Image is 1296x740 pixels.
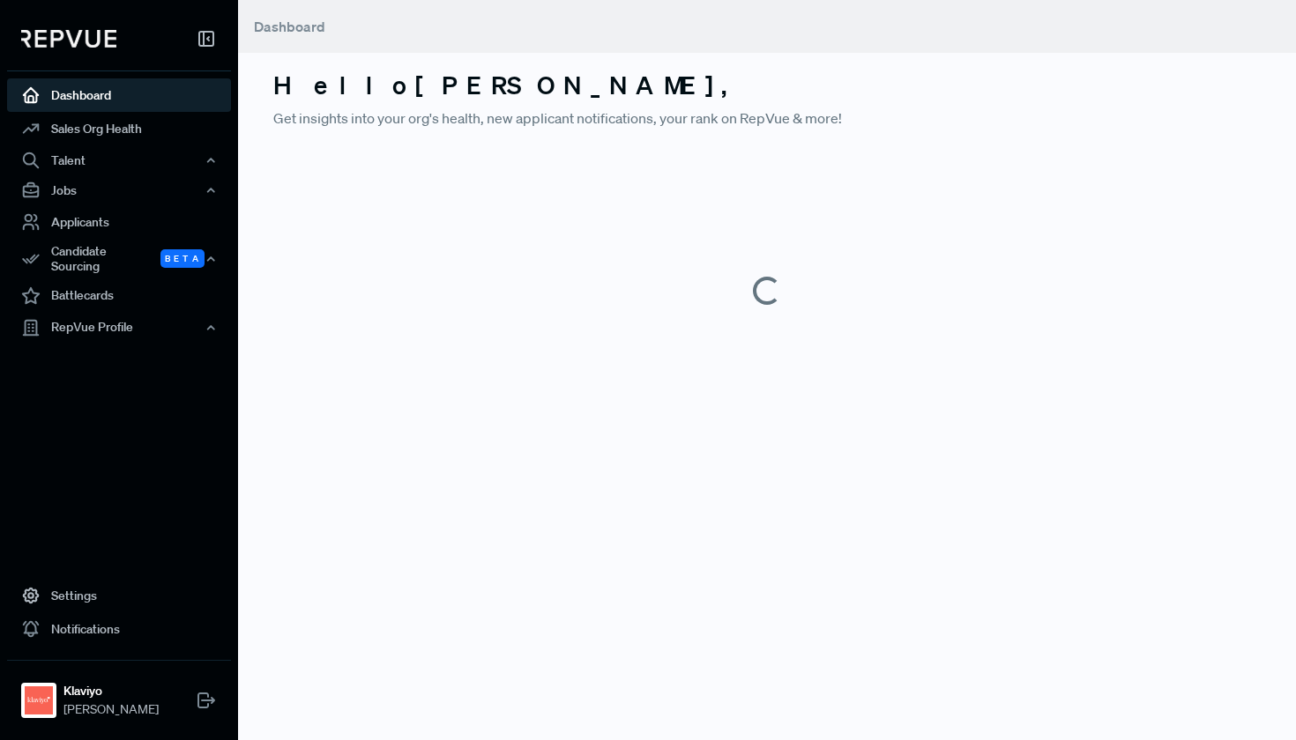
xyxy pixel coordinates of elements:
img: Klaviyo [25,686,53,714]
h3: Hello [PERSON_NAME] , [273,70,1261,100]
span: Beta [160,249,205,268]
a: Applicants [7,205,231,239]
button: Talent [7,145,231,175]
div: Candidate Sourcing [7,239,231,279]
strong: Klaviyo [63,682,159,700]
span: [PERSON_NAME] [63,700,159,719]
img: RepVue [21,30,116,48]
span: Dashboard [254,18,325,35]
a: Notifications [7,612,231,646]
a: Battlecards [7,279,231,313]
button: Jobs [7,175,231,205]
p: Get insights into your org's health, new applicant notifications, your rank on RepVue & more! [273,107,1261,129]
a: Dashboard [7,78,231,112]
button: RepVue Profile [7,313,231,343]
a: Sales Org Health [7,112,231,145]
a: KlaviyoKlaviyo[PERSON_NAME] [7,660,231,726]
button: Candidate Sourcing Beta [7,239,231,279]
a: Settings [7,579,231,612]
